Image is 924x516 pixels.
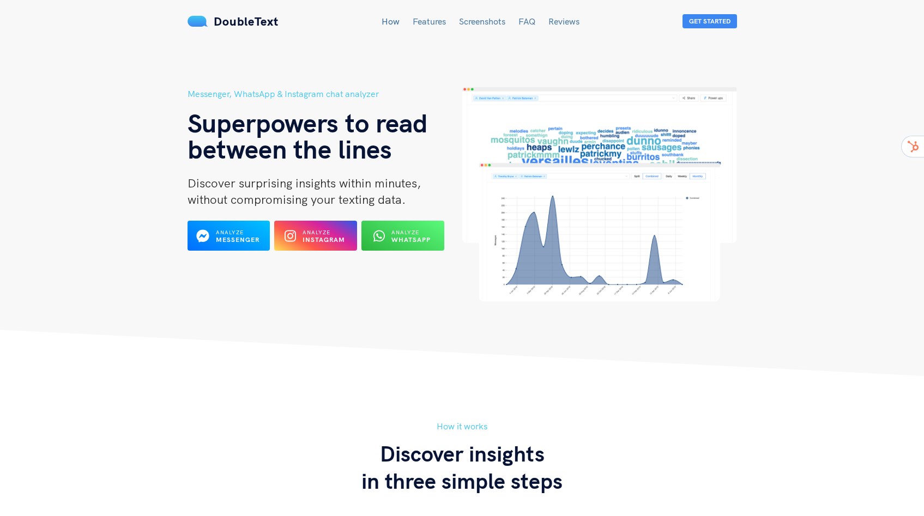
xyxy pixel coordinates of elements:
[216,235,259,244] b: Messenger
[361,221,444,251] button: Analyze WhatsApp
[188,235,270,245] a: Analyze Messenger
[518,16,535,27] a: FAQ
[188,192,406,207] span: without compromising your texting data.
[361,235,444,245] a: Analyze WhatsApp
[303,229,330,236] span: Analyze
[188,14,279,29] a: DoubleText
[413,16,446,27] a: Features
[188,175,421,191] span: Discover surprising insights within minutes,
[459,16,505,27] a: Screenshots
[548,16,579,27] a: Reviews
[382,16,400,27] a: How
[391,235,431,244] b: WhatsApp
[462,87,737,301] img: hero
[188,106,428,139] span: Superpowers to read
[188,420,737,433] h5: How it works
[188,16,208,27] img: mS3x8y1f88AAAAABJRU5ErkJggg==
[216,229,244,236] span: Analyze
[214,14,279,29] span: DoubleText
[188,132,392,165] span: between the lines
[391,229,419,236] span: Analyze
[274,235,357,245] a: Analyze Instagram
[188,87,462,101] h5: Messenger, WhatsApp & Instagram chat analyzer
[188,221,270,251] button: Analyze Messenger
[683,14,737,28] button: Get Started
[303,235,345,244] b: Instagram
[188,440,737,494] h3: Discover insights in three simple steps
[274,221,357,251] button: Analyze Instagram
